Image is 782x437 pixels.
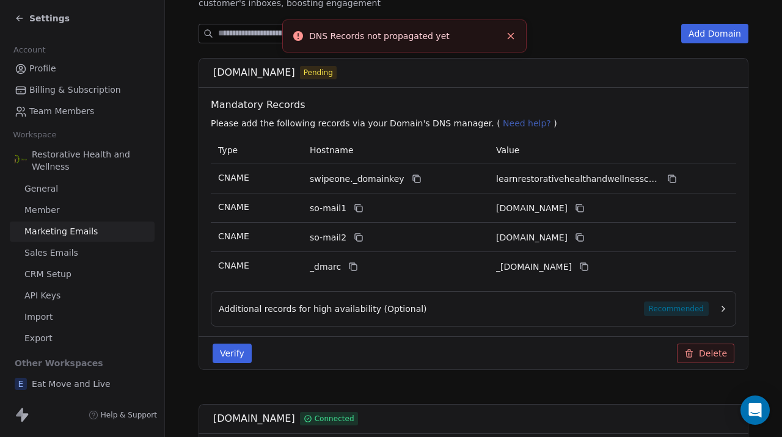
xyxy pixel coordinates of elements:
[218,173,249,182] span: CNAME
[315,413,354,424] span: Connected
[496,173,660,186] span: learnrestorativehealthandwellnesscom._domainkey.swipeone.email
[10,80,155,100] a: Billing & Subscription
[10,307,155,327] a: Import
[32,148,150,173] span: Restorative Health and Wellness
[24,225,98,238] span: Marketing Emails
[310,231,346,244] span: so-mail2
[29,84,121,96] span: Billing & Subscription
[310,202,346,215] span: so-mail1
[10,101,155,121] a: Team Members
[10,353,108,373] span: Other Workspaces
[10,222,155,242] a: Marketing Emails
[29,12,70,24] span: Settings
[10,200,155,220] a: Member
[218,144,295,157] p: Type
[10,243,155,263] a: Sales Emails
[496,231,568,244] span: learnrestorativehealthandwellnesscom2.swipeone.email
[496,202,568,215] span: learnrestorativehealthandwellnesscom1.swipeone.email
[740,395,770,425] div: Open Intercom Messenger
[24,268,71,281] span: CRM Setup
[29,105,94,118] span: Team Members
[310,145,354,155] span: Hostname
[496,261,572,273] span: _dmarc.swipeone.email
[644,302,709,316] span: Recommended
[8,41,51,59] span: Account
[211,117,741,129] p: Please add the following records via your Domain's DNS manager. ( )
[503,118,551,128] span: Need help?
[309,30,500,43] div: DNS Records not propagated yet
[24,332,53,345] span: Export
[24,247,78,259] span: Sales Emails
[10,264,155,284] a: CRM Setup
[10,59,155,79] a: Profile
[218,202,249,212] span: CNAME
[10,179,155,199] a: General
[24,204,60,217] span: Member
[219,303,427,315] span: Additional records for high availability (Optional)
[218,261,249,270] span: CNAME
[213,411,295,426] span: [DOMAIN_NAME]
[681,24,748,43] button: Add Domain
[89,410,157,420] a: Help & Support
[310,261,341,273] span: _dmarc
[503,28,519,44] button: Close toast
[24,182,58,195] span: General
[32,378,111,390] span: Eat Move and Live
[219,302,728,316] button: Additional records for high availability (Optional)Recommended
[24,311,53,323] span: Import
[213,65,295,80] span: [DOMAIN_NAME]
[8,126,62,144] span: Workspace
[24,289,60,302] span: API Keys
[304,67,333,78] span: Pending
[15,12,70,24] a: Settings
[211,98,741,112] span: Mandatory Records
[310,173,404,186] span: swipeone._domainkey
[496,145,519,155] span: Value
[218,231,249,241] span: CNAME
[10,328,155,349] a: Export
[677,344,734,363] button: Delete
[29,62,56,75] span: Profile
[15,154,27,167] img: RHW_logo.png
[213,344,252,363] button: Verify
[101,410,157,420] span: Help & Support
[10,286,155,306] a: API Keys
[15,378,27,390] span: E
